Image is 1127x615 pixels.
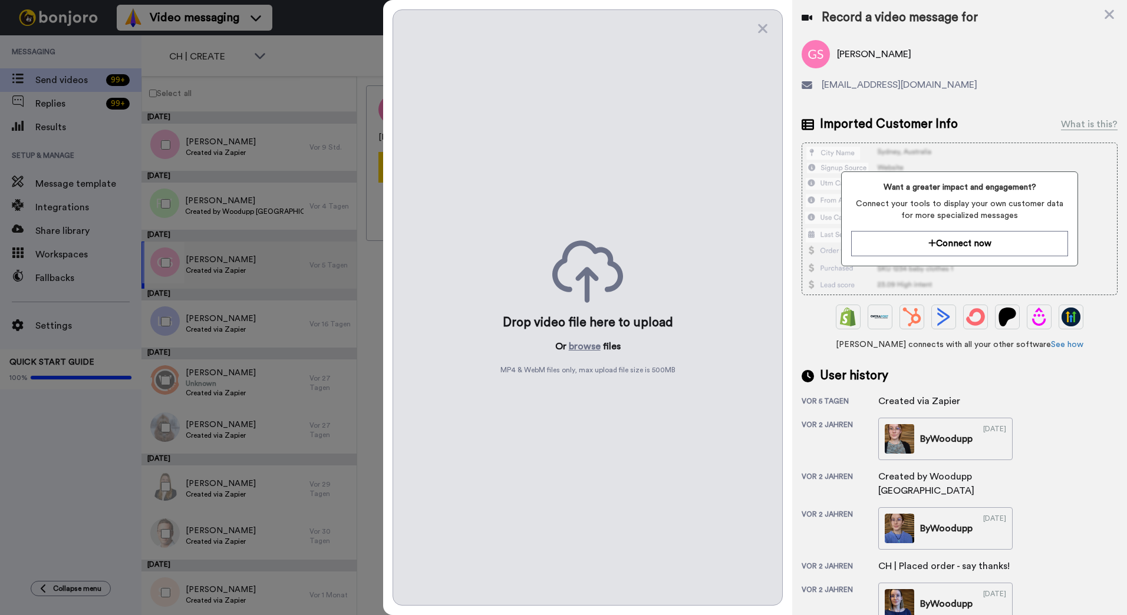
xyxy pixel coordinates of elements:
div: vor 2 Jahren [802,561,878,573]
div: What is this? [1061,117,1118,131]
button: Connect now [851,231,1067,256]
a: See how [1051,340,1083,349]
img: ConvertKit [966,307,985,326]
span: Connect your tools to display your own customer data for more specialized messages [851,198,1067,221]
span: [EMAIL_ADDRESS][DOMAIN_NAME] [822,78,977,92]
span: Imported Customer Info [820,115,958,133]
p: Or files [555,339,621,353]
div: Created via Zapier [878,394,960,408]
img: Drip [1030,307,1049,326]
div: vor 5 Tagen [802,396,878,408]
img: GoHighLevel [1062,307,1080,326]
div: vor 2 Jahren [802,510,878,550]
a: ByWoodupp[DATE] [878,507,1013,550]
div: [DATE] [983,514,1006,543]
div: [DATE] [983,424,1006,454]
button: browse [569,339,601,353]
img: Patreon [998,307,1017,326]
span: MP4 & WebM files only, max upload file size is 500 MB [500,365,675,375]
span: Want a greater impact and engagement? [851,181,1067,193]
div: Created by Woodupp [GEOGRAPHIC_DATA] [878,469,1067,498]
span: [PERSON_NAME] connects with all your other software [802,339,1118,351]
div: By Woodupp [920,597,973,611]
div: By Woodupp [920,432,973,446]
img: Ontraport [871,307,889,326]
div: By Woodupp [920,521,973,535]
div: vor 2 Jahren [802,420,878,460]
img: 279cc2fe-92d4-4411-9355-22ca6c16714c-thumb.jpg [885,514,914,543]
a: ByWoodupp[DATE] [878,418,1013,460]
img: ActiveCampaign [934,307,953,326]
span: User history [820,367,888,385]
div: CH | Placed order - say thanks! [878,559,1010,573]
img: Hubspot [902,307,921,326]
div: Drop video file here to upload [503,315,673,331]
img: 9a703c87-6232-4888-9c86-d343964dece2-thumb.jpg [885,424,914,454]
div: vor 2 Jahren [802,472,878,498]
img: Shopify [839,307,858,326]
